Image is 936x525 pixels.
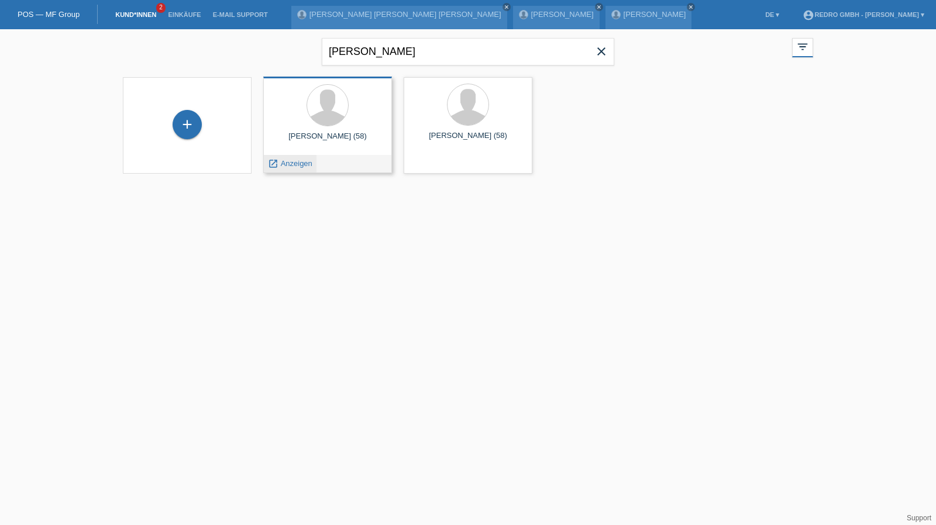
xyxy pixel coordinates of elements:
a: Kund*innen [109,11,162,18]
i: account_circle [803,9,814,21]
a: account_circleRedro GmbH - [PERSON_NAME] ▾ [797,11,930,18]
a: DE ▾ [759,11,785,18]
a: close [687,3,695,11]
a: [PERSON_NAME] [PERSON_NAME] [PERSON_NAME] [309,10,501,19]
a: [PERSON_NAME] [531,10,594,19]
i: close [688,4,694,10]
i: close [596,4,602,10]
i: close [504,4,510,10]
a: close [595,3,603,11]
a: E-Mail Support [207,11,274,18]
a: Support [907,514,931,522]
div: [PERSON_NAME] (58) [413,131,523,150]
div: Kund*in hinzufügen [173,115,201,134]
a: POS — MF Group [18,10,80,19]
span: Anzeigen [281,159,312,168]
span: 2 [156,3,166,13]
a: Einkäufe [162,11,207,18]
i: launch [268,158,278,169]
a: launch Anzeigen [268,159,312,168]
div: [PERSON_NAME] (58) [273,132,383,150]
i: filter_list [796,40,809,53]
a: [PERSON_NAME] [624,10,686,19]
a: close [503,3,511,11]
i: close [594,44,608,58]
input: Suche... [322,38,614,65]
